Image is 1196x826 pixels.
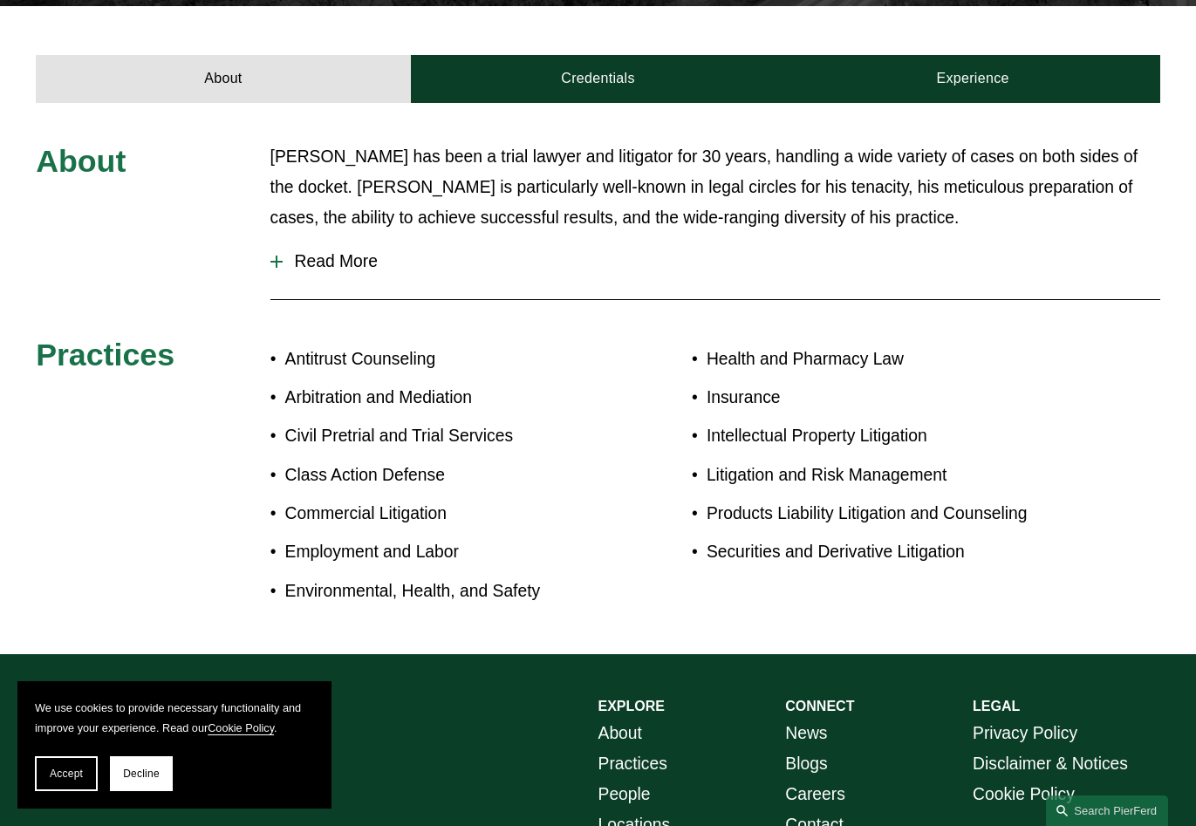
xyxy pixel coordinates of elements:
[707,537,1067,568] p: Securities and Derivative Litigation
[17,681,331,809] section: Cookie banner
[285,421,598,452] p: Civil Pretrial and Trial Services
[110,756,173,791] button: Decline
[598,699,665,713] strong: EXPLORE
[208,722,274,734] a: Cookie Policy
[270,239,1160,284] button: Read More
[36,55,411,103] a: About
[285,383,598,413] p: Arbitration and Mediation
[1046,795,1168,826] a: Search this site
[36,338,174,372] span: Practices
[283,252,1160,271] span: Read More
[285,577,598,607] p: Environmental, Health, and Safety
[285,345,598,375] p: Antitrust Counseling
[36,144,126,179] span: About
[707,383,1067,413] p: Insurance
[598,749,667,780] a: Practices
[785,699,854,713] strong: CONNECT
[973,699,1020,713] strong: LEGAL
[973,780,1075,810] a: Cookie Policy
[598,719,642,749] a: About
[973,719,1077,749] a: Privacy Policy
[707,345,1067,375] p: Health and Pharmacy Law
[598,780,651,810] a: People
[785,719,827,749] a: News
[285,537,598,568] p: Employment and Labor
[785,55,1160,103] a: Experience
[411,55,786,103] a: Credentials
[285,499,598,529] p: Commercial Litigation
[973,749,1128,780] a: Disclaimer & Notices
[50,768,83,780] span: Accept
[35,699,314,739] p: We use cookies to provide necessary functionality and improve your experience. Read our .
[35,756,98,791] button: Accept
[707,421,1067,452] p: Intellectual Property Litigation
[270,142,1160,233] p: [PERSON_NAME] has been a trial lawyer and litigator for 30 years, handling a wide variety of case...
[707,461,1067,491] p: Litigation and Risk Management
[785,749,827,780] a: Blogs
[123,768,160,780] span: Decline
[785,780,845,810] a: Careers
[707,499,1067,529] p: Products Liability Litigation and Counseling
[285,461,598,491] p: Class Action Defense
